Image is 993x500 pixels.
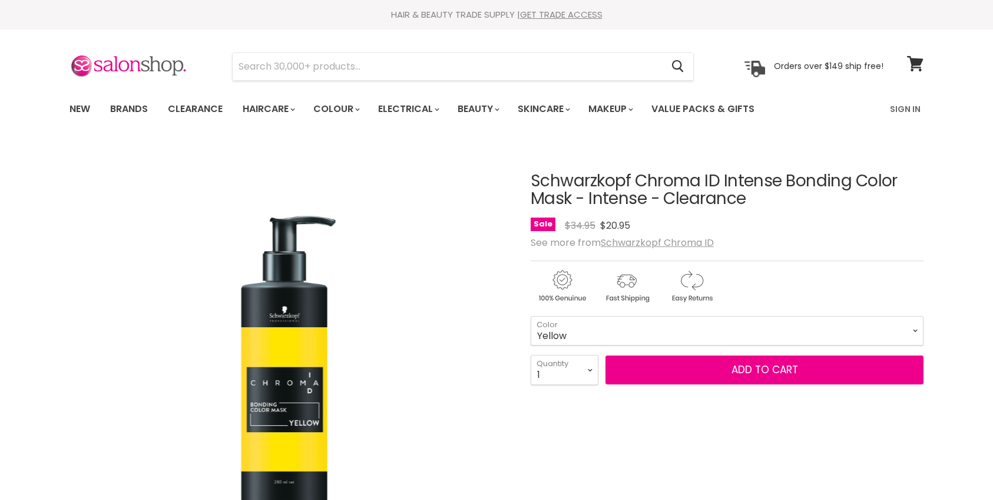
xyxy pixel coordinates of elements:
[531,218,555,231] span: Sale
[233,53,662,80] input: Search
[232,52,694,81] form: Product
[159,97,231,121] a: Clearance
[531,268,593,304] img: genuine.gif
[304,97,367,121] a: Colour
[101,97,157,121] a: Brands
[234,97,302,121] a: Haircare
[520,8,603,21] a: GET TRADE ACCESS
[449,97,507,121] a: Beauty
[369,97,446,121] a: Electrical
[731,363,798,377] span: Add to cart
[643,97,763,121] a: Value Packs & Gifts
[660,268,723,304] img: returns.gif
[531,236,714,249] span: See more from
[61,92,823,126] ul: Main menu
[662,53,693,80] button: Search
[601,236,714,249] a: Schwarzkopf Chroma ID
[600,219,630,232] span: $20.95
[565,219,595,232] span: $34.95
[531,172,924,209] h1: Schwarzkopf Chroma ID Intense Bonding Color Mask - Intense - Clearance
[509,97,577,121] a: Skincare
[774,61,883,71] p: Orders over $149 ship free!
[580,97,640,121] a: Makeup
[531,355,598,384] select: Quantity
[595,268,658,304] img: shipping.gif
[61,97,99,121] a: New
[55,92,938,126] nav: Main
[55,9,938,21] div: HAIR & BEAUTY TRADE SUPPLY |
[883,97,928,121] a: Sign In
[605,356,924,385] button: Add to cart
